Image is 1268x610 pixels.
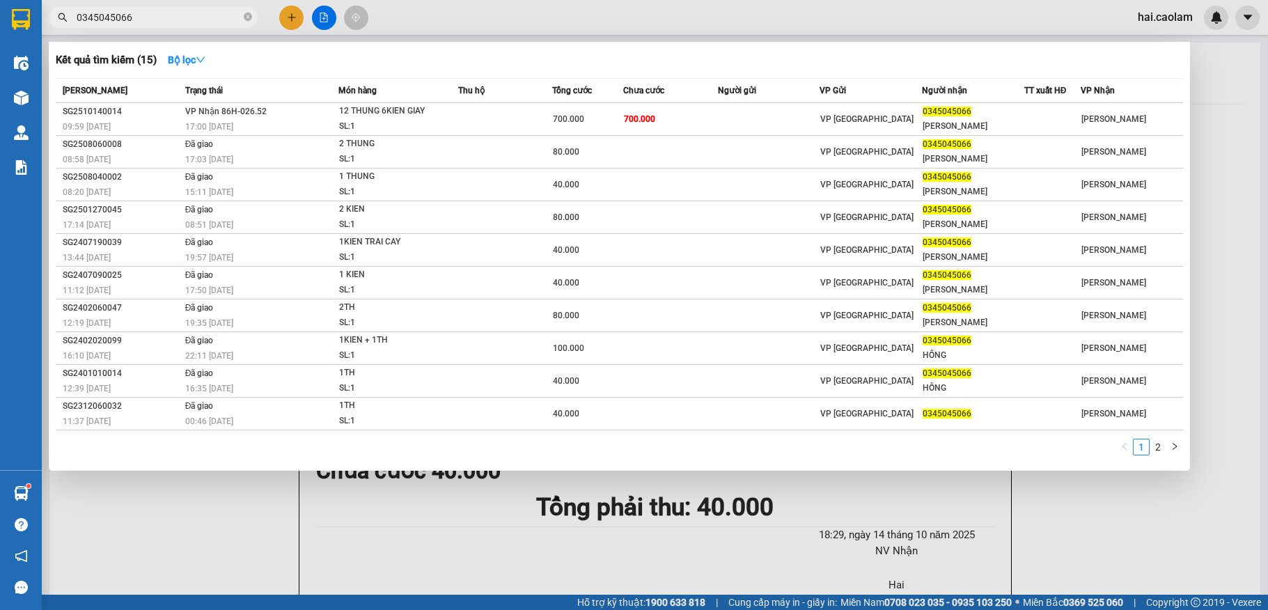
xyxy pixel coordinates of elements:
span: right [1171,442,1179,451]
span: Món hàng [338,86,377,95]
div: SG2508040002 [63,170,181,185]
span: Đã giao [185,401,214,411]
span: TT xuất HĐ [1024,86,1067,95]
span: close-circle [244,11,252,24]
div: [PERSON_NAME] [923,185,1024,199]
span: 12:19 [DATE] [63,318,111,328]
div: SG2401010014 [63,366,181,381]
span: VP [GEOGRAPHIC_DATA] [820,278,914,288]
span: VP Nhận 86H-026.52 [185,107,267,116]
span: 11:12 [DATE] [63,286,111,295]
div: SL: 1 [339,185,444,200]
span: 80.000 [553,212,579,222]
span: 0345045066 [923,139,971,149]
div: SG2402020099 [63,334,181,348]
li: 2 [1150,439,1166,455]
span: 40.000 [553,409,579,419]
span: Người gửi [718,86,756,95]
span: Đã giao [185,172,214,182]
span: [PERSON_NAME] [1081,278,1146,288]
span: VP [GEOGRAPHIC_DATA] [820,311,914,320]
span: down [196,55,205,65]
span: 0345045066 [923,368,971,378]
span: [PERSON_NAME] [1081,376,1146,386]
span: [PERSON_NAME] [1081,147,1146,157]
span: left [1120,442,1129,451]
span: 16:35 [DATE] [185,384,233,393]
span: Đã giao [185,237,214,247]
span: 0345045066 [923,336,971,345]
div: SG2407090025 [63,268,181,283]
span: VP [GEOGRAPHIC_DATA] [820,147,914,157]
span: 0345045066 [923,237,971,247]
div: SL: 1 [339,348,444,363]
span: question-circle [15,518,28,531]
span: VP [GEOGRAPHIC_DATA] [820,343,914,353]
span: [PERSON_NAME] [1081,180,1146,189]
span: 0345045066 [923,270,971,280]
span: 17:14 [DATE] [63,220,111,230]
span: 17:00 [DATE] [185,122,233,132]
div: HỒNG [923,381,1024,396]
span: 17:50 [DATE] [185,286,233,295]
img: warehouse-icon [14,125,29,140]
span: 100.000 [553,343,584,353]
div: [PERSON_NAME] [923,119,1024,134]
span: 19:57 [DATE] [185,253,233,263]
button: right [1166,439,1183,455]
span: 08:51 [DATE] [185,220,233,230]
img: warehouse-icon [14,486,29,501]
button: left [1116,439,1133,455]
li: Previous Page [1116,439,1133,455]
span: 22:11 [DATE] [185,351,233,361]
span: 00:46 [DATE] [185,416,233,426]
span: [PERSON_NAME] [1081,409,1146,419]
span: VP [GEOGRAPHIC_DATA] [820,245,914,255]
span: Đã giao [185,205,214,214]
h3: Kết quả tìm kiếm ( 15 ) [56,53,157,68]
button: Bộ lọcdown [157,49,217,71]
span: Người nhận [922,86,967,95]
div: 1 KIEN [339,267,444,283]
div: 1 THUNG [339,169,444,185]
div: [PERSON_NAME] [923,315,1024,330]
sup: 1 [26,484,31,488]
a: 2 [1150,439,1166,455]
li: 1 [1133,439,1150,455]
input: Tìm tên, số ĐT hoặc mã đơn [77,10,241,25]
img: solution-icon [14,160,29,175]
a: 1 [1134,439,1149,455]
span: [PERSON_NAME] [1081,245,1146,255]
span: 700.000 [553,114,584,124]
img: warehouse-icon [14,91,29,105]
span: Đã giao [185,139,214,149]
span: VP Gửi [820,86,846,95]
div: [PERSON_NAME] [923,250,1024,265]
span: [PERSON_NAME] [1081,311,1146,320]
span: 80.000 [553,147,579,157]
div: SG2510140014 [63,104,181,119]
span: 08:58 [DATE] [63,155,111,164]
span: close-circle [244,13,252,21]
div: SL: 1 [339,217,444,233]
span: 13:44 [DATE] [63,253,111,263]
div: 2 KIEN [339,202,444,217]
span: 40.000 [553,245,579,255]
span: 0345045066 [923,303,971,313]
span: VP [GEOGRAPHIC_DATA] [820,180,914,189]
img: logo-vxr [12,9,30,30]
span: 0345045066 [923,172,971,182]
div: SL: 1 [339,283,444,298]
div: 2 THUNG [339,136,444,152]
span: [PERSON_NAME] [63,86,127,95]
span: Đã giao [185,270,214,280]
div: SG2501270045 [63,203,181,217]
span: 0345045066 [923,409,971,419]
div: HỒNG [923,348,1024,363]
span: 19:35 [DATE] [185,318,233,328]
div: 1TH [339,366,444,381]
span: search [58,13,68,22]
span: 80.000 [553,311,579,320]
span: 11:37 [DATE] [63,416,111,426]
span: VP [GEOGRAPHIC_DATA] [820,212,914,222]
